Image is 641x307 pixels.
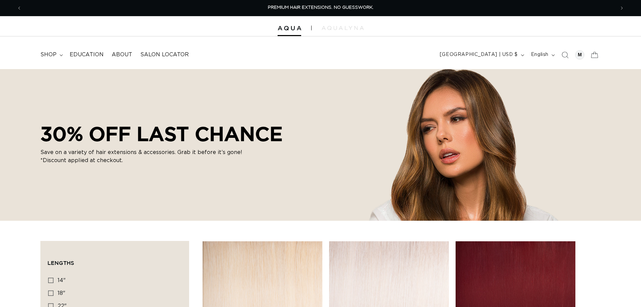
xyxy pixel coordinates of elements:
[436,49,527,61] button: [GEOGRAPHIC_DATA] | USD $
[614,2,629,14] button: Next announcement
[527,49,558,61] button: English
[140,51,189,58] span: Salon Locator
[40,122,283,146] h2: 30% OFF LAST CHANCE
[40,148,242,164] p: Save on a variety of hair extensions & accessories. Grab it before it’s gone! *Discount applied a...
[108,47,136,62] a: About
[70,51,104,58] span: Education
[278,26,301,31] img: Aqua Hair Extensions
[40,51,57,58] span: shop
[136,47,193,62] a: Salon Locator
[12,2,27,14] button: Previous announcement
[47,260,74,266] span: Lengths
[322,26,364,30] img: aqualyna.com
[58,278,66,283] span: 14"
[268,5,373,10] span: PREMIUM HAIR EXTENSIONS. NO GUESSWORK.
[47,248,182,272] summary: Lengths (0 selected)
[531,51,548,58] span: English
[58,290,65,296] span: 18"
[112,51,132,58] span: About
[440,51,518,58] span: [GEOGRAPHIC_DATA] | USD $
[36,47,66,62] summary: shop
[558,48,572,62] summary: Search
[66,47,108,62] a: Education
